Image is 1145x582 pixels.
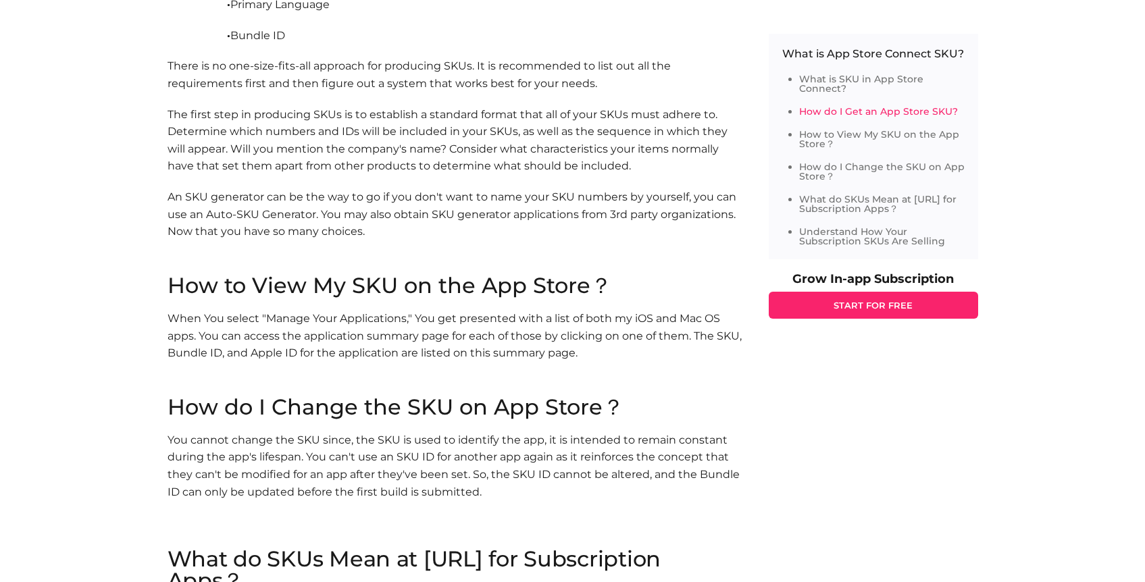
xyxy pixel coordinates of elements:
[799,161,965,182] a: How do I Change the SKU on App Store？
[769,273,978,285] p: Grow In-app Subscription
[227,29,230,42] b: ·
[168,275,742,296] h2: How to View My SKU on the App Store？
[799,226,945,247] a: Understand How Your Subscription SKUs Are Selling
[168,57,742,92] p: There is no one-size-fits-all approach for producing SKUs. It is recommended to list out all the ...
[168,27,742,45] p: Bundle ID
[799,73,923,95] a: What is SKU in App Store Connect?
[168,106,742,175] p: The first step in producing SKUs is to establish a standard format that all of your SKUs must adh...
[168,310,742,396] p: When You select "Manage Your Applications," You get presented with a list of both my iOS and Mac ...
[799,128,959,150] a: How to View My SKU on the App Store？
[799,193,957,215] a: What do SKUs Mean at [URL] for Subscription Apps？
[799,105,958,117] a: How do I Get an App Store SKU?
[168,188,742,275] p: An SKU generator can be the way to go if you don't want to name your SKU numbers by yourself, you...
[769,292,978,319] a: START FOR FREE
[782,47,965,61] p: What is App Store Connect SKU?
[168,431,742,500] p: You cannot change the SKU since, the SKU is used to identify the app, it is intended to remain co...
[168,396,742,418] h2: How do I Change the SKU on App Store？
